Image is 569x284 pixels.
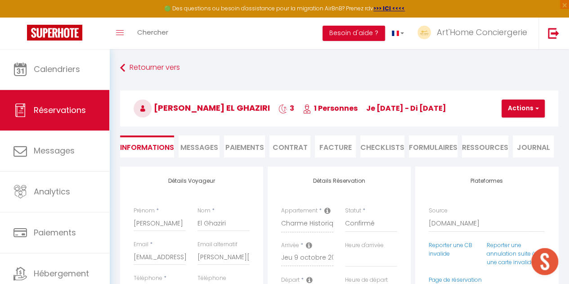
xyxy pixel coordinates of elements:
[27,25,82,41] img: Super Booking
[513,135,554,158] li: Journal
[487,241,536,266] a: Reporter une annulation suite à une carte invalide
[34,268,89,279] span: Hébergement
[437,27,527,38] span: Art'Home Conciergerie
[502,99,545,117] button: Actions
[134,178,250,184] h4: Détails Voyageur
[134,240,148,249] label: Email
[137,27,168,37] span: Chercher
[323,26,385,41] button: Besoin d'aide ?
[197,207,211,215] label: Nom
[269,135,310,158] li: Contrat
[345,241,384,250] label: Heure d'arrivée
[281,178,397,184] h4: Détails Réservation
[34,104,86,116] span: Réservations
[120,135,174,158] li: Informations
[548,27,559,39] img: logout
[462,135,508,158] li: Ressources
[34,186,70,197] span: Analytics
[134,274,162,283] label: Téléphone
[315,135,356,158] li: Facture
[281,207,318,215] label: Appartement
[429,207,448,215] label: Source
[278,103,294,113] span: 3
[197,240,237,249] label: Email alternatif
[411,18,538,49] a: ... Art'Home Conciergerie
[531,248,558,275] div: Ouvrir le chat
[281,241,299,250] label: Arrivée
[429,241,472,257] a: Reporter une CB invalide
[130,18,175,49] a: Chercher
[360,135,404,158] li: CHECKLISTS
[224,135,265,158] li: Paiements
[134,207,155,215] label: Prénom
[409,135,457,158] li: FORMULAIRES
[373,5,405,12] a: >>> ICI <<<<
[134,102,270,113] span: [PERSON_NAME] El Ghaziri
[429,178,545,184] h4: Plateformes
[303,103,358,113] span: 1 Personnes
[366,103,446,113] span: je [DATE] - di [DATE]
[34,63,80,75] span: Calendriers
[429,276,482,284] a: Page de réservation
[417,26,431,39] img: ...
[120,60,558,76] a: Retourner vers
[180,142,218,153] span: Messages
[34,145,75,156] span: Messages
[34,227,76,238] span: Paiements
[345,207,361,215] label: Statut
